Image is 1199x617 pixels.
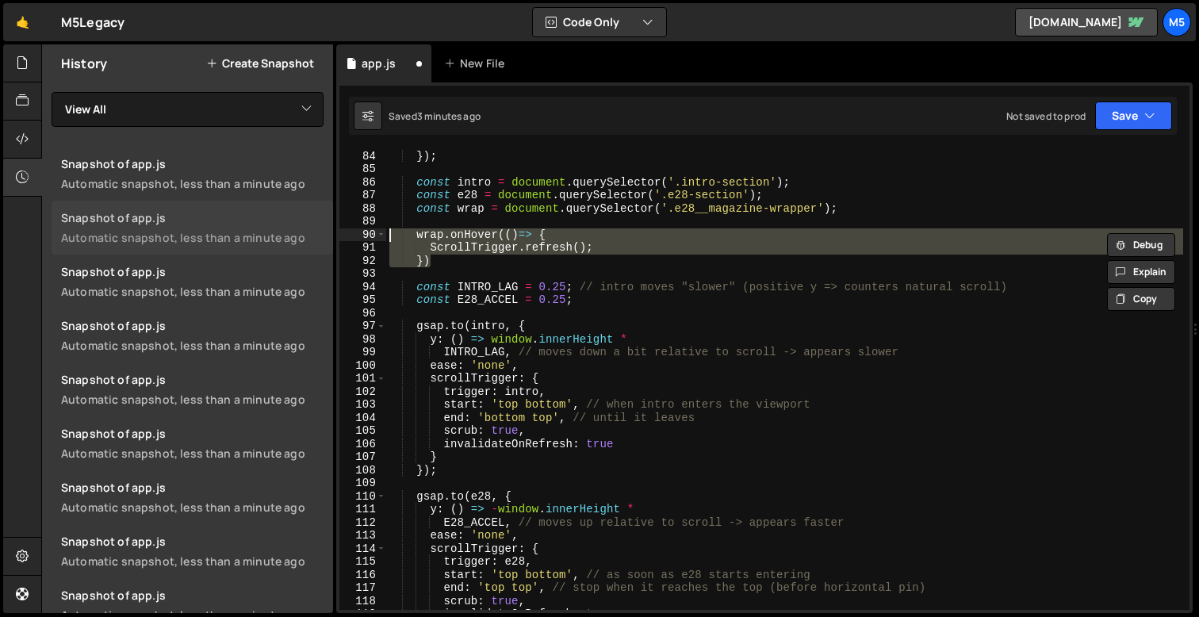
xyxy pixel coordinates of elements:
a: Snapshot of app.jsAutomatic snapshot, less than a minute ago [52,308,333,362]
div: Snapshot of app.js [61,372,324,387]
div: 86 [339,176,386,190]
a: [DOMAIN_NAME] [1015,8,1158,36]
div: Automatic snapshot, less than a minute ago [61,284,324,299]
div: 95 [339,293,386,307]
div: Not saved to prod [1006,109,1086,123]
div: Snapshot of app.js [61,264,324,279]
div: 91 [339,241,386,255]
div: 84 [339,150,386,163]
div: 116 [339,569,386,582]
div: Saved [389,109,481,123]
a: 🤙 [3,3,42,41]
div: 98 [339,333,386,347]
div: 94 [339,281,386,294]
div: 118 [339,595,386,608]
button: Copy [1107,287,1175,311]
div: Snapshot of app.js [61,534,324,549]
div: New File [444,56,511,71]
button: Create Snapshot [206,57,314,70]
div: 107 [339,450,386,464]
div: app.js [362,56,396,71]
div: Snapshot of app.js [61,480,324,495]
div: 114 [339,542,386,556]
div: 104 [339,412,386,425]
div: 97 [339,320,386,333]
div: 90 [339,228,386,242]
div: 106 [339,438,386,451]
a: Snapshot of app.jsAutomatic snapshot, less than a minute ago [52,362,333,416]
div: 89 [339,215,386,228]
div: Snapshot of app.js [61,156,324,171]
div: Automatic snapshot, less than a minute ago [61,230,324,245]
a: Snapshot of app.jsAutomatic snapshot, less than a minute ago [52,147,333,201]
div: 100 [339,359,386,373]
div: 92 [339,255,386,268]
div: Snapshot of app.js [61,318,324,333]
div: 3 minutes ago [417,109,481,123]
div: 111 [339,503,386,516]
div: 101 [339,372,386,385]
div: 105 [339,424,386,438]
a: M5 [1163,8,1191,36]
div: Snapshot of app.js [61,588,324,603]
div: 99 [339,346,386,359]
a: Snapshot of app.jsAutomatic snapshot, less than a minute ago [52,201,333,255]
div: 88 [339,202,386,216]
div: 109 [339,477,386,490]
button: Code Only [533,8,666,36]
div: Snapshot of app.js [61,210,324,225]
div: 93 [339,267,386,281]
div: 96 [339,307,386,320]
div: Automatic snapshot, less than a minute ago [61,392,324,407]
div: Automatic snapshot, less than a minute ago [61,176,324,191]
a: Snapshot of app.jsAutomatic snapshot, less than a minute ago [52,255,333,308]
div: Snapshot of app.js [61,426,324,441]
div: 87 [339,189,386,202]
div: Automatic snapshot, less than a minute ago [61,554,324,569]
div: 115 [339,555,386,569]
div: 117 [339,581,386,595]
div: M5Legacy [61,13,124,32]
button: Debug [1107,233,1175,257]
a: Snapshot of app.jsAutomatic snapshot, less than a minute ago [52,524,333,578]
a: Snapshot of app.jsAutomatic snapshot, less than a minute ago [52,416,333,470]
button: Save [1095,102,1172,130]
div: Automatic snapshot, less than a minute ago [61,446,324,461]
h2: History [61,55,107,72]
a: Snapshot of app.jsAutomatic snapshot, less than a minute ago [52,470,333,524]
div: 103 [339,398,386,412]
div: 108 [339,464,386,477]
div: Automatic snapshot, less than a minute ago [61,338,324,353]
div: 113 [339,529,386,542]
div: 102 [339,385,386,399]
div: 85 [339,163,386,176]
div: 110 [339,490,386,504]
div: 112 [339,516,386,530]
button: Explain [1107,260,1175,284]
div: Automatic snapshot, less than a minute ago [61,500,324,515]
